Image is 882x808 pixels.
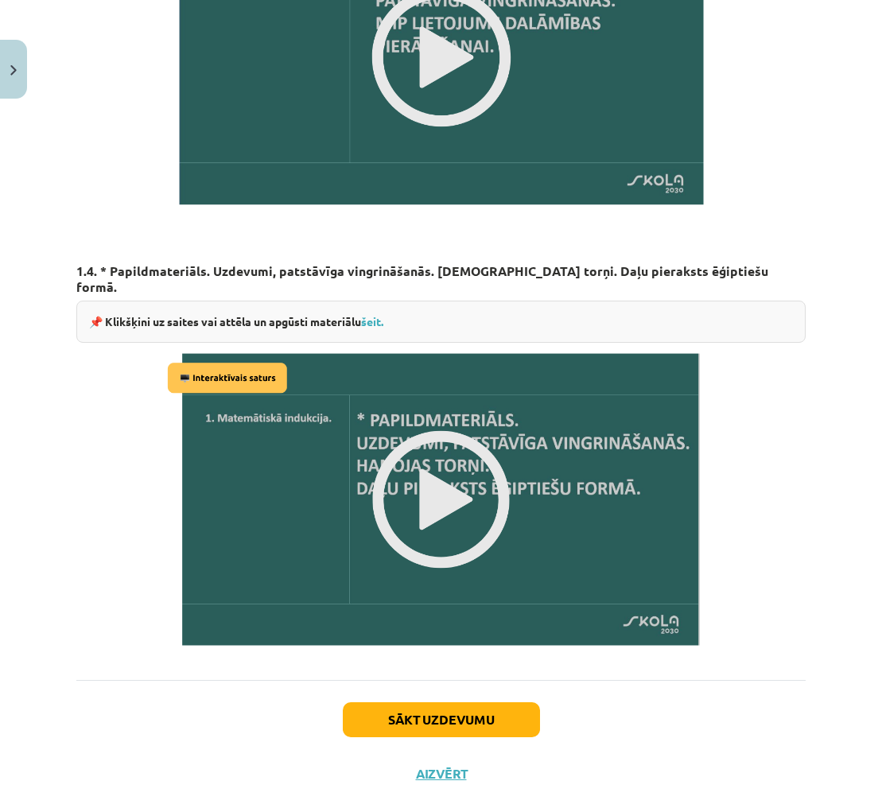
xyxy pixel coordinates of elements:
[361,314,383,328] a: šeit.
[411,766,472,782] button: Aizvērt
[76,262,768,295] strong: 1.4. * Papildmateriāls. Uzdevumi, patstāvīga vingrināšanās. [DEMOGRAPHIC_DATA] torņi. Daļu pierak...
[343,702,540,737] button: Sākt uzdevumu
[10,65,17,76] img: icon-close-lesson-0947bae3869378f0d4975bcd49f059093ad1ed9edebbc8119c70593378902aed.svg
[89,314,383,328] strong: 📌 Klikšķini uz saites vai attēla un apgūsti materiālu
